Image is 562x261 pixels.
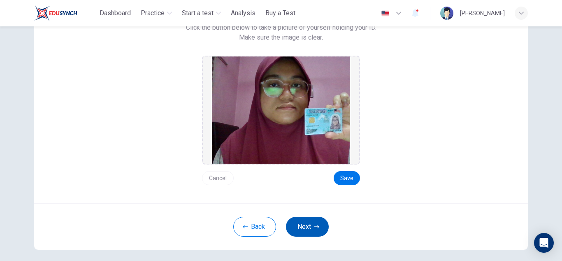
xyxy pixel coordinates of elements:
span: Practice [141,8,165,18]
button: Back [233,217,276,237]
button: Next [286,217,329,237]
button: Save [334,171,360,185]
span: Click the button below to take a picture of yourself holding your ID. [186,23,376,33]
div: Open Intercom Messenger [534,233,554,253]
button: Buy a Test [262,6,299,21]
img: ELTC logo [34,5,77,21]
button: Practice [137,6,175,21]
img: en [380,10,390,16]
button: Analysis [228,6,259,21]
button: Dashboard [96,6,134,21]
span: Buy a Test [265,8,295,18]
img: preview screemshot [212,56,350,164]
img: Profile picture [440,7,453,20]
button: Cancel [202,171,234,185]
a: ELTC logo [34,5,96,21]
div: [PERSON_NAME] [460,8,505,18]
span: Make sure the image is clear. [239,33,323,42]
span: Start a test [182,8,214,18]
button: Start a test [179,6,224,21]
span: Dashboard [100,8,131,18]
span: Analysis [231,8,255,18]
